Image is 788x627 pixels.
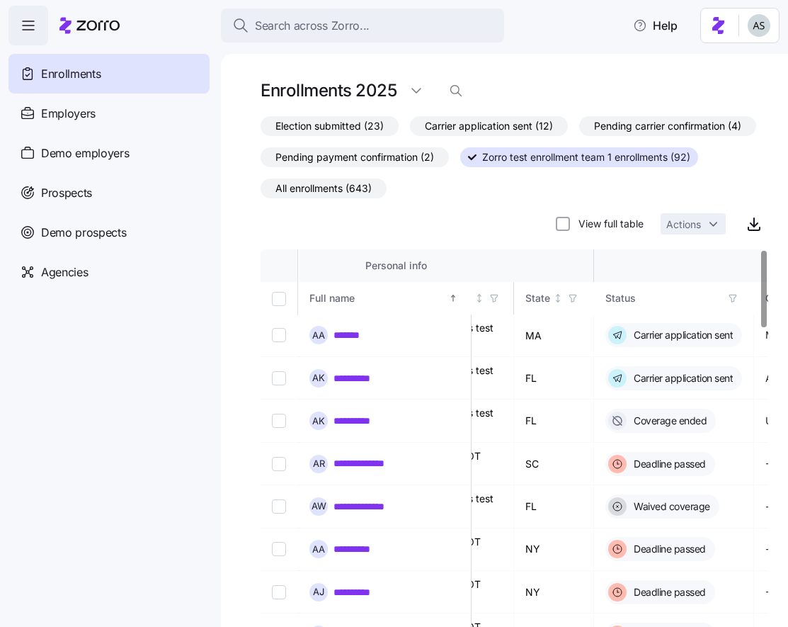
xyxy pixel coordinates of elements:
div: State [525,290,550,306]
input: Select record 3 [272,414,286,428]
span: Pending carrier confirmation (4) [594,117,741,135]
span: Deadline passed [629,457,706,471]
td: FL [514,485,594,528]
div: Status [605,290,723,306]
span: Deadline passed [629,542,706,556]
a: Prospects [8,173,210,213]
div: Not sorted [553,293,563,303]
span: Zorro test enrollment team 1 enrollments (92) [482,148,690,166]
div: Not sorted [474,293,484,303]
td: MA [514,315,594,357]
button: Help [622,11,689,40]
button: Search across Zorro... [221,9,504,43]
th: StateNot sorted [514,282,594,315]
th: Full nameSorted ascending [298,282,472,315]
a: Demo prospects [8,213,210,252]
input: Select record 7 [272,585,286,599]
img: c4d3a52e2a848ea5f7eb308790fba1e4 [748,14,770,37]
span: A K [312,417,325,426]
td: FL [514,400,594,442]
td: NY [514,571,594,614]
button: Actions [661,213,726,235]
input: Select record 6 [272,542,286,556]
span: Carrier application sent [629,371,733,385]
span: Help [633,17,678,34]
span: Waived coverage [629,499,710,514]
span: A W [312,502,326,511]
span: Prospects [41,184,92,202]
span: All enrollments (643) [275,179,372,198]
input: Select record 1 [272,328,286,342]
h1: Enrollments 2025 [261,79,396,101]
label: View full table [570,217,644,231]
div: Full name [309,290,446,306]
input: Select all records [272,292,286,306]
span: A A [312,545,325,554]
span: Carrier application sent [629,328,733,342]
span: Demo prospects [41,224,127,242]
input: Select record 5 [272,499,286,514]
div: Sorted ascending [448,293,458,303]
input: Select record 4 [272,457,286,471]
span: Election submitted (23) [275,117,384,135]
td: FL [514,357,594,400]
span: A J [313,587,324,597]
span: A R [313,459,325,468]
span: Search across Zorro... [255,17,370,35]
span: Deadline passed [629,585,706,599]
td: NY [514,529,594,571]
span: A A [312,331,325,340]
span: Employers [41,105,96,123]
input: Select record 2 [272,371,286,385]
span: Coverage ended [629,414,707,428]
span: Demo employers [41,145,130,162]
a: Employers [8,94,210,133]
span: Carrier application sent (12) [425,117,553,135]
span: Pending payment confirmation (2) [275,148,434,166]
a: Agencies [8,252,210,292]
td: SC [514,443,594,485]
div: Personal info [210,258,582,273]
span: Actions [666,220,701,230]
a: Demo employers [8,133,210,173]
span: Agencies [41,264,88,281]
span: Enrollments [41,65,101,83]
span: A K [312,373,325,383]
a: Enrollments [8,54,210,94]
